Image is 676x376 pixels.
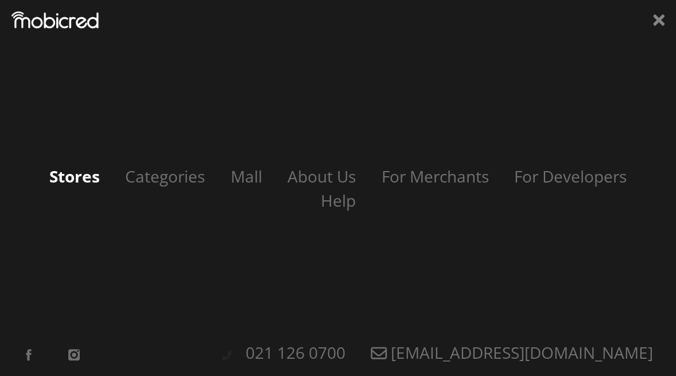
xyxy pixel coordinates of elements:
img: Mobicred [11,11,99,29]
a: 021 126 0700 [234,342,357,363]
a: For Merchants [370,165,500,187]
a: Help [309,189,367,211]
a: [EMAIL_ADDRESS][DOMAIN_NAME] [359,342,665,363]
a: About Us [276,165,367,187]
a: Mall [219,165,274,187]
a: For Developers [503,165,638,187]
a: Categories [114,165,216,187]
a: Stores [38,165,111,187]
